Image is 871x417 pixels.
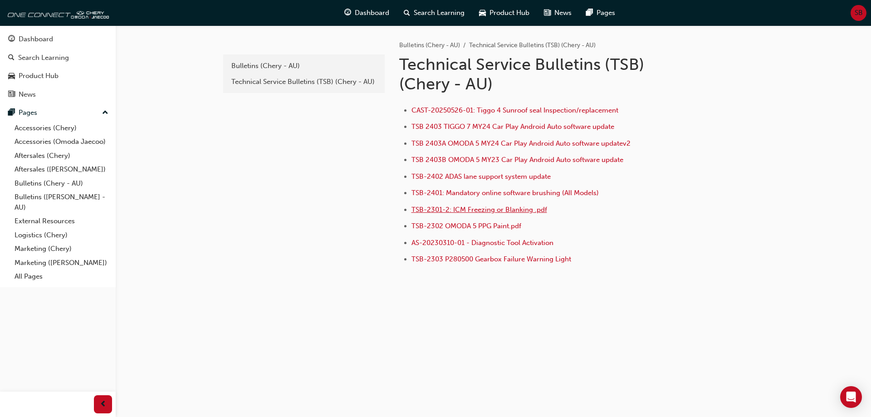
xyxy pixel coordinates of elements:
[537,4,579,22] a: news-iconNews
[8,54,15,62] span: search-icon
[4,29,112,104] button: DashboardSearch LearningProduct HubNews
[586,7,593,19] span: pages-icon
[840,386,862,408] div: Open Intercom Messenger
[411,239,553,247] a: AS-20230310-01 - Diagnostic Tool Activation
[554,8,572,18] span: News
[100,399,107,410] span: prev-icon
[19,71,59,81] div: Product Hub
[5,4,109,22] img: oneconnect
[8,91,15,99] span: news-icon
[8,109,15,117] span: pages-icon
[8,35,15,44] span: guage-icon
[11,121,112,135] a: Accessories (Chery)
[597,8,615,18] span: Pages
[855,8,863,18] span: SB
[411,206,547,214] a: TSB-2301-2: ICM Freezing or Blanking .pdf
[851,5,866,21] button: SB
[479,7,486,19] span: car-icon
[11,214,112,228] a: External Resources
[11,190,112,214] a: Bulletins ([PERSON_NAME] - AU)
[544,7,551,19] span: news-icon
[399,41,460,49] a: Bulletins (Chery - AU)
[102,107,108,119] span: up-icon
[472,4,537,22] a: car-iconProduct Hub
[411,255,571,263] a: TSB-2303 P280500 Gearbox Failure Warning Light
[411,156,623,164] a: TSB 2403B OMODA 5 MY23 Car Play Android Auto software update
[11,162,112,177] a: Aftersales ([PERSON_NAME])
[396,4,472,22] a: search-iconSearch Learning
[8,72,15,80] span: car-icon
[19,108,37,118] div: Pages
[489,8,529,18] span: Product Hub
[411,139,631,147] a: TSB 2403A OMODA 5 MY24 Car Play Android Auto software updatev2
[411,172,551,181] a: TSB-2402 ADAS lane support system update
[4,68,112,84] a: Product Hub
[11,270,112,284] a: All Pages
[411,189,599,197] a: TSB-2401: Mandatory online software brushing (All Models)
[4,31,112,48] a: Dashboard
[4,104,112,121] button: Pages
[411,123,614,131] a: TSB 2403 TIGGO 7 MY24 Car Play Android Auto software update
[19,34,53,44] div: Dashboard
[11,242,112,256] a: Marketing (Chery)
[231,77,377,87] div: Technical Service Bulletins (TSB) (Chery - AU)
[4,49,112,66] a: Search Learning
[18,53,69,63] div: Search Learning
[337,4,396,22] a: guage-iconDashboard
[11,256,112,270] a: Marketing ([PERSON_NAME])
[11,177,112,191] a: Bulletins (Chery - AU)
[414,8,465,18] span: Search Learning
[11,135,112,149] a: Accessories (Omoda Jaecoo)
[579,4,622,22] a: pages-iconPages
[404,7,410,19] span: search-icon
[227,58,381,74] a: Bulletins (Chery - AU)
[231,61,377,71] div: Bulletins (Chery - AU)
[355,8,389,18] span: Dashboard
[411,222,521,230] a: TSB-2302 OMODA 5 PPG Paint.pdf
[11,149,112,163] a: Aftersales (Chery)
[411,106,618,114] a: CAST-20250526-01: Tiggo 4 Sunroof seal Inspection/replacement
[469,40,596,51] li: Technical Service Bulletins (TSB) (Chery - AU)
[399,54,697,94] h1: Technical Service Bulletins (TSB) (Chery - AU)
[11,228,112,242] a: Logistics (Chery)
[4,86,112,103] a: News
[344,7,351,19] span: guage-icon
[19,89,36,100] div: News
[227,74,381,90] a: Technical Service Bulletins (TSB) (Chery - AU)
